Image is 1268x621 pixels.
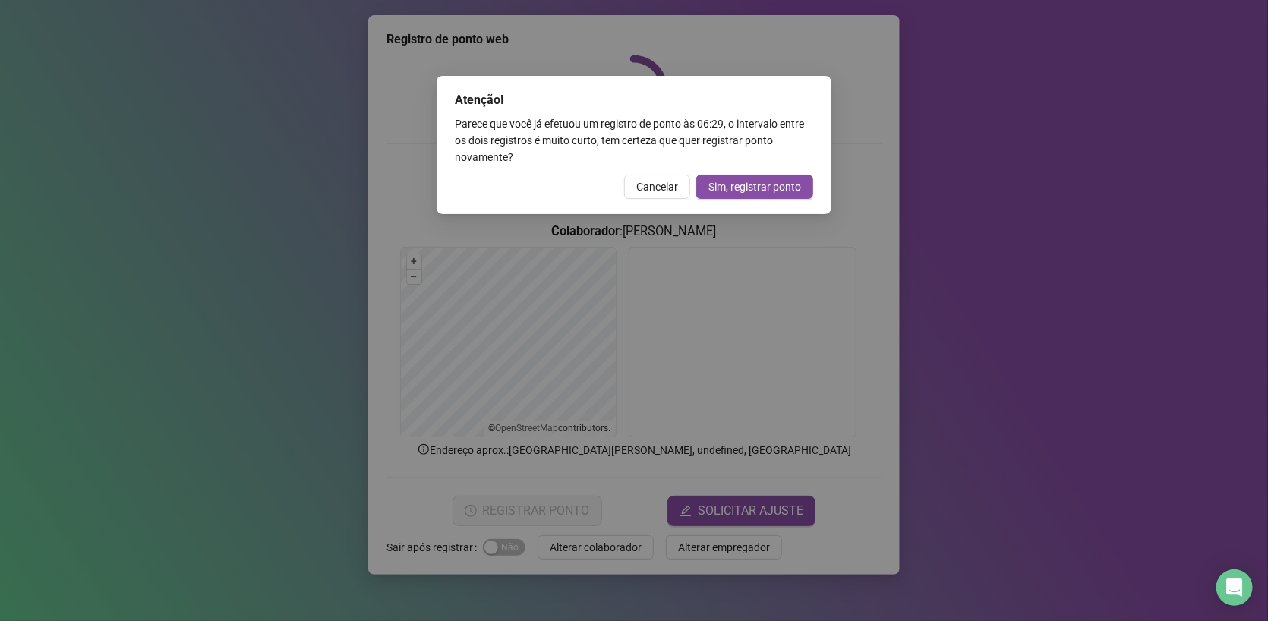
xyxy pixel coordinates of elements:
span: Cancelar [636,178,678,195]
div: Parece que você já efetuou um registro de ponto às 06:29 , o intervalo entre os dois registros é ... [455,115,813,165]
button: Sim, registrar ponto [696,175,813,199]
div: Open Intercom Messenger [1216,569,1253,606]
span: Sim, registrar ponto [708,178,801,195]
div: Atenção! [455,91,813,109]
button: Cancelar [624,175,690,199]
